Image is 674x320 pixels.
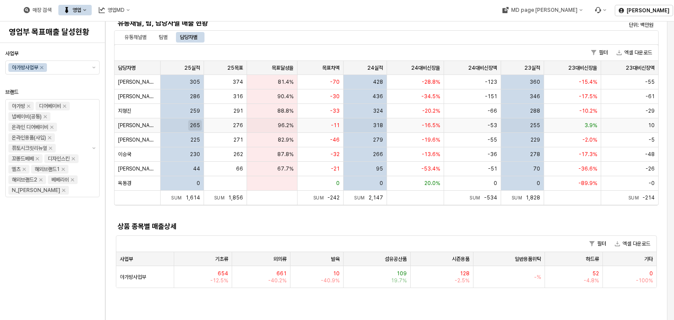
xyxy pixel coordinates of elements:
[277,151,294,158] span: 87.8%
[578,180,597,187] span: -89.9%
[531,136,540,143] span: 229
[12,123,48,132] div: 온라인 디어베이비
[175,32,203,43] div: 담당자별
[89,61,99,74] button: 제안 사항 표시
[645,165,655,172] span: -26
[615,5,673,16] button: [PERSON_NAME]
[331,256,340,263] span: 발육
[452,256,470,263] span: 시즌용품
[488,122,497,129] span: -53
[649,180,655,187] span: -0
[494,180,497,187] span: 0
[278,78,294,85] span: 81.4%
[330,107,340,114] span: -33
[72,157,75,160] div: Remove 디자인스킨
[649,270,653,277] span: 0
[484,195,497,201] span: -534
[579,107,597,114] span: -10.2%
[48,136,51,139] div: Remove 온라인용품(사입)
[497,5,588,15] button: MD page [PERSON_NAME]
[118,165,157,172] span: [PERSON_NAME]
[421,93,440,100] span: -34.5%
[636,277,653,284] span: -100%
[186,195,200,201] span: 1,614
[422,151,440,158] span: -13.6%
[376,165,383,172] span: 95
[644,256,653,263] span: 기타
[533,165,540,172] span: 70
[35,165,60,174] div: 해외브랜드1
[118,93,157,100] span: [PERSON_NAME]
[397,270,407,277] span: 109
[12,133,46,142] div: 온라인용품(사입)
[645,107,655,114] span: -29
[89,100,99,197] button: 제안 사항 표시
[227,64,243,71] span: 25목표
[118,180,131,187] span: 옥동경
[12,63,38,72] div: 아가방사업부
[71,178,74,181] div: Remove 베베리쉬
[373,78,383,85] span: 428
[190,93,200,100] span: 286
[330,136,340,143] span: -46
[537,180,540,187] span: 0
[171,195,186,200] span: Sum
[331,122,340,129] span: -11
[373,122,383,129] span: 318
[39,102,61,110] div: 디어베이비
[197,180,200,187] span: 0
[373,107,383,114] span: 324
[62,188,65,192] div: Remove N_이야이야오
[391,277,407,284] span: 19.7%
[373,93,383,100] span: 436
[497,5,588,15] div: MD page 이동
[579,78,597,85] span: -15.4%
[120,256,133,263] span: 사업부
[5,50,18,57] span: 사업부
[118,136,157,143] span: [PERSON_NAME]
[215,256,228,263] span: 기초류
[515,256,541,263] span: 일반용품위탁
[190,136,200,143] span: 225
[12,186,60,195] div: N_[PERSON_NAME]
[190,122,200,129] span: 265
[330,93,340,100] span: -30
[233,151,243,158] span: 262
[118,222,519,231] h5: 상품 종목별 매출상세
[530,122,540,129] span: 255
[273,256,287,263] span: 외의류
[530,78,540,85] span: 360
[190,151,200,158] span: 230
[584,277,599,284] span: -4.8%
[648,122,655,129] span: 10
[125,32,147,43] div: 유통채널별
[51,175,69,184] div: 베베리쉬
[72,7,81,13] div: 영업
[36,157,39,160] div: Remove 꼬똥드베베
[278,122,294,129] span: 96.2%
[613,47,656,58] button: 엑셀 다운로드
[154,32,173,43] div: 팀별
[645,78,655,85] span: -55
[118,122,157,129] span: [PERSON_NAME]
[268,277,287,284] span: -40.2%
[278,136,294,143] span: 82.9%
[422,107,440,114] span: -20.2%
[579,151,597,158] span: -17.3%
[93,5,135,15] div: 영업MD
[331,165,340,172] span: -21
[460,270,470,277] span: 128
[330,151,340,158] span: -32
[411,64,440,71] span: 24대비신장율
[105,21,674,320] main: App Frame
[611,238,654,249] button: 엑셀 다운로드
[584,122,597,129] span: 3.9%
[485,78,497,85] span: -123
[330,78,340,85] span: -70
[582,136,597,143] span: -2.0%
[272,64,294,71] span: 목표달성율
[63,104,66,108] div: Remove 디어베이비
[12,175,37,184] div: 해외브랜드2
[233,93,243,100] span: 316
[627,7,669,14] p: [PERSON_NAME]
